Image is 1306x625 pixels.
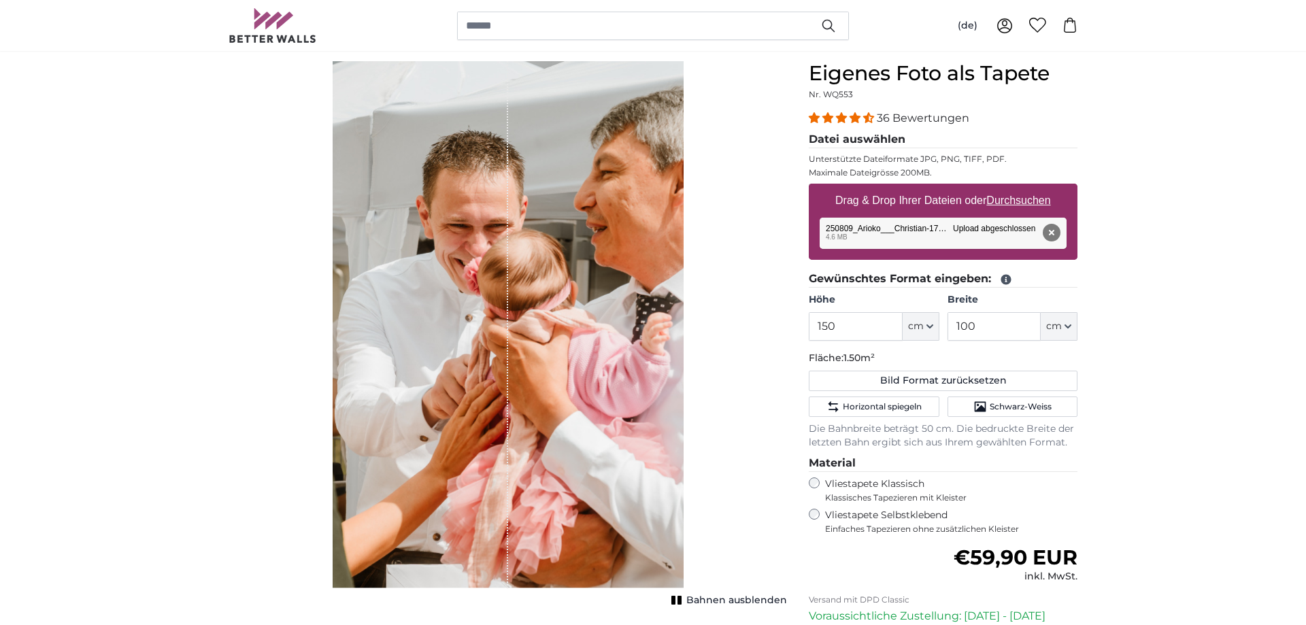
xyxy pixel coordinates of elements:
[954,545,1077,570] span: €59,90 EUR
[809,131,1077,148] legend: Datei auswählen
[877,112,969,124] span: 36 Bewertungen
[830,187,1056,214] label: Drag & Drop Ihrer Dateien oder
[990,401,1052,412] span: Schwarz-Weiss
[667,591,787,610] button: Bahnen ausblenden
[809,422,1077,450] p: Die Bahnbreite beträgt 50 cm. Die bedruckte Breite der letzten Bahn ergibt sich aus Ihrem gewählt...
[809,112,877,124] span: 4.31 stars
[229,61,787,605] div: 1 of 1
[908,320,924,333] span: cm
[947,14,988,38] button: (de)
[809,352,1077,365] p: Fläche:
[843,352,875,364] span: 1.50m²
[809,608,1077,624] p: Voraussichtliche Zustellung: [DATE] - [DATE]
[1046,320,1062,333] span: cm
[809,154,1077,165] p: Unterstützte Dateiformate JPG, PNG, TIFF, PDF.
[809,61,1077,86] h1: Eigenes Foto als Tapete
[987,195,1051,206] u: Durchsuchen
[809,271,1077,288] legend: Gewünschtes Format eingeben:
[686,594,787,607] span: Bahnen ausblenden
[229,8,317,43] img: Betterwalls
[825,524,1077,535] span: Einfaches Tapezieren ohne zusätzlichen Kleister
[954,570,1077,584] div: inkl. MwSt.
[809,293,939,307] label: Höhe
[809,371,1077,391] button: Bild Format zurücksetzen
[843,401,922,412] span: Horizontal spiegeln
[825,492,1066,503] span: Klassisches Tapezieren mit Kleister
[809,167,1077,178] p: Maximale Dateigrösse 200MB.
[825,509,1077,535] label: Vliestapete Selbstklebend
[948,293,1077,307] label: Breite
[809,455,1077,472] legend: Material
[809,594,1077,605] p: Versand mit DPD Classic
[809,89,853,99] span: Nr. WQ553
[825,477,1066,503] label: Vliestapete Klassisch
[948,396,1077,417] button: Schwarz-Weiss
[809,396,939,417] button: Horizontal spiegeln
[1041,312,1077,341] button: cm
[903,312,939,341] button: cm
